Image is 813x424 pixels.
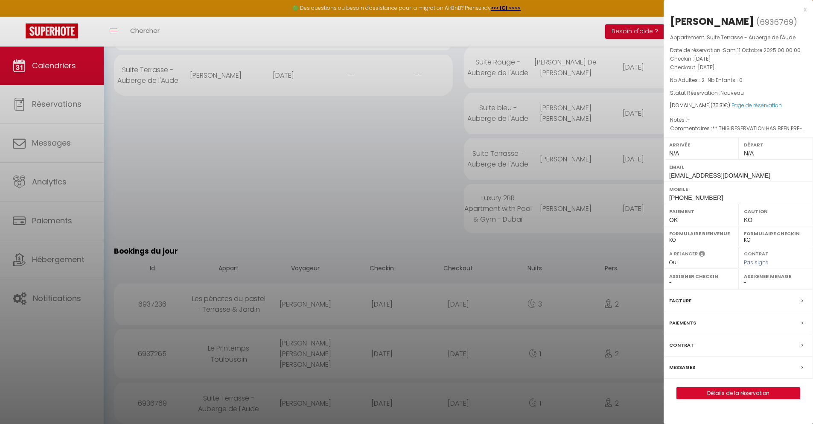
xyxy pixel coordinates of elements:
[669,296,691,305] label: Facture
[713,102,724,109] span: 75.31
[669,341,694,350] label: Contrat
[670,102,807,110] div: [DOMAIN_NAME]
[669,194,723,201] span: [PHONE_NUMBER]
[669,250,698,257] label: A relancer
[744,216,752,223] span: KO
[670,46,807,55] p: Date de réservation :
[670,33,807,42] p: Appartement :
[707,34,796,41] span: Suite Terrasse - Auberge de l'Aude
[669,363,695,372] label: Messages
[664,4,807,15] div: x
[744,207,807,216] label: Caution
[744,250,769,256] label: Contrat
[670,55,807,63] p: Checkin :
[669,319,696,328] label: Paiements
[669,216,678,223] span: OK
[669,150,679,157] span: N/A
[669,207,733,216] label: Paiement
[723,47,801,54] span: Sam 11 Octobre 2025 00:00:00
[744,259,769,266] span: Pas signé
[677,388,800,399] a: Détails de la réservation
[708,76,743,84] span: Nb Enfants : 0
[670,76,807,85] p: -
[698,64,715,71] span: [DATE]
[676,387,800,399] button: Détails de la réservation
[670,76,705,84] span: Nb Adultes : 2
[669,272,733,281] label: Assigner Checkin
[670,124,807,133] p: Commentaires :
[687,116,690,123] span: -
[669,229,733,238] label: Formulaire Bienvenue
[711,102,730,109] span: ( €)
[756,16,797,28] span: ( )
[744,272,807,281] label: Assigner Menage
[744,150,754,157] span: N/A
[731,102,782,109] a: Page de réservation
[670,89,807,97] p: Statut Réservation :
[720,89,744,96] span: Nouveau
[744,229,807,238] label: Formulaire Checkin
[760,17,793,27] span: 6936769
[669,172,770,179] span: [EMAIL_ADDRESS][DOMAIN_NAME]
[670,116,807,124] p: Notes :
[670,15,754,28] div: [PERSON_NAME]
[744,140,807,149] label: Départ
[670,63,807,72] p: Checkout :
[669,163,807,171] label: Email
[699,250,705,260] i: Sélectionner OUI si vous souhaiter envoyer les séquences de messages post-checkout
[669,140,733,149] label: Arrivée
[694,55,711,62] span: [DATE]
[669,185,807,193] label: Mobile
